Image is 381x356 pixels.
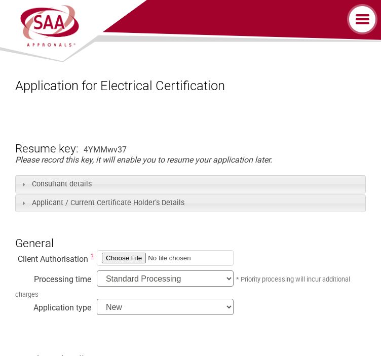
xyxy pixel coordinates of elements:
img: SAA Approvals [19,4,80,48]
h3: Resume key: [15,125,79,155]
h3: General [15,220,366,250]
div: Processing time [15,272,91,282]
div: Client Authorisation [15,252,91,262]
h3: Applicant / Current Certificate Holder’s Details [15,194,366,212]
div: Application type [15,300,91,310]
h3: Consultant details [15,175,366,193]
em: Please record this key, it will enable you to resume your application later. [15,155,272,165]
span: Consultants must upload a copy of the Letter of Authorisation and Terms, Conditions and Obligatio... [91,253,94,260]
h1: Application for Electrical Certification [15,78,366,93]
div: 4YMMwv37 [84,145,127,154]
